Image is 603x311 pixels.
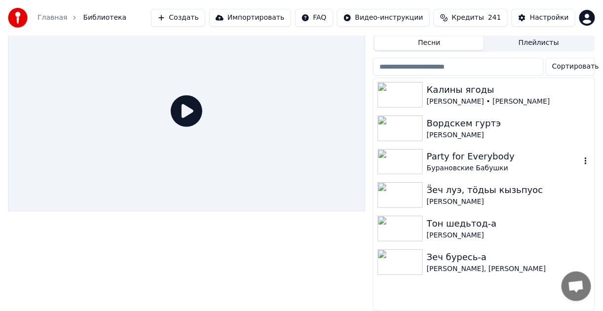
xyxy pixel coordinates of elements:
div: Party for Everybody [427,150,581,163]
button: Плейлисты [484,36,594,50]
div: Открытый чат [562,272,591,301]
div: [PERSON_NAME] [427,197,591,207]
nav: breadcrumb [38,13,126,23]
div: Зеч буресь-а [427,250,591,264]
button: Настройки [512,9,575,27]
div: Бурановские Бабушки [427,163,581,173]
span: Кредиты [452,13,484,23]
button: Видео-инструкции [337,9,430,27]
button: Кредиты241 [434,9,508,27]
div: Настройки [530,13,569,23]
a: Главная [38,13,67,23]
div: Калины ягоды [427,83,591,97]
div: [PERSON_NAME] • [PERSON_NAME] [427,97,591,107]
img: youka [8,8,28,28]
button: Создать [151,9,205,27]
button: FAQ [295,9,333,27]
button: Песни [375,36,484,50]
div: [PERSON_NAME], [PERSON_NAME] [427,264,591,274]
span: Библиотека [83,13,126,23]
span: Сортировать [552,62,599,72]
span: 241 [488,13,501,23]
div: [PERSON_NAME] [427,231,591,240]
div: [PERSON_NAME] [427,130,591,140]
div: Ӟеч луэ, тӧдьы кызьпуос [427,183,591,197]
div: Вордскем гуртэ [427,117,591,130]
button: Импортировать [209,9,291,27]
div: Тон шедьтод-а [427,217,591,231]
